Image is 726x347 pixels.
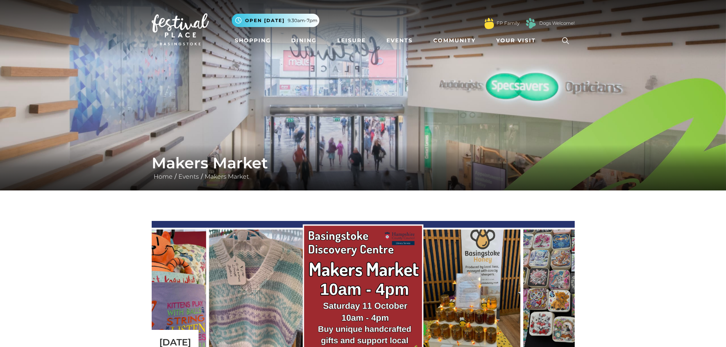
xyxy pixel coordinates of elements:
a: Home [152,173,175,180]
a: Your Visit [493,34,543,48]
button: Open [DATE] 9.30am-7pm [232,14,319,27]
a: Dining [288,34,320,48]
a: FP Family [497,20,519,27]
a: Events [176,173,201,180]
a: Events [383,34,416,48]
a: Dogs Welcome! [539,20,575,27]
span: Open [DATE] [245,17,285,24]
span: 9.30am-7pm [288,17,317,24]
a: Community [430,34,479,48]
span: Your Visit [496,37,536,45]
a: Makers Market [203,173,251,180]
a: Shopping [232,34,274,48]
div: / / [146,154,580,181]
a: Leisure [334,34,369,48]
h1: Makers Market [152,154,575,172]
img: Festival Place Logo [152,13,209,45]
